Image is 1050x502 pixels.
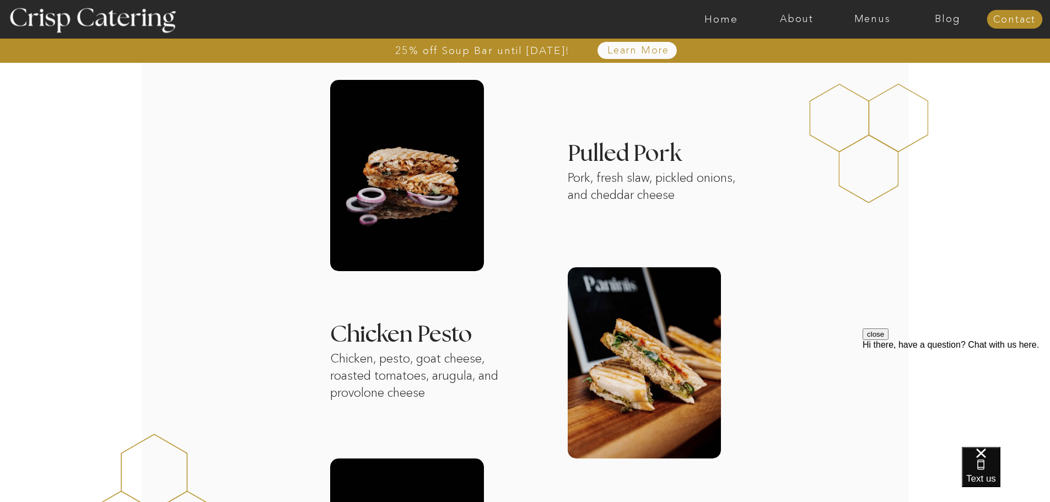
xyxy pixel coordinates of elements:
[759,14,834,25] a: About
[568,143,919,153] h3: Pulled Pork
[962,447,1050,502] iframe: podium webchat widget bubble
[987,14,1042,25] a: Contact
[582,45,695,56] a: Learn More
[834,14,910,25] a: Menus
[863,328,1050,461] iframe: podium webchat widget prompt
[683,14,759,25] a: Home
[910,14,986,25] a: Blog
[330,350,522,398] p: Chicken, pesto, goat cheese, roasted tomatoes, arugula, and provolone cheese
[330,323,530,334] h3: Chicken Pesto
[568,170,751,212] p: Pork, fresh slaw, pickled onions, and cheddar cheese
[356,45,610,56] a: 25% off Soup Bar until [DATE]!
